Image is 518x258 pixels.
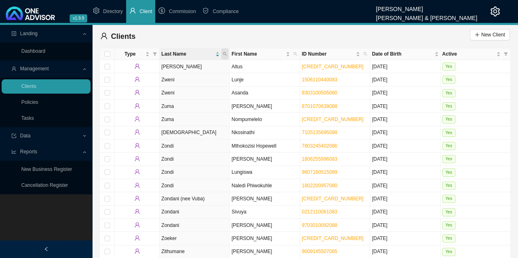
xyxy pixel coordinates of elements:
[442,102,455,110] span: Yes
[302,249,337,254] a: 9009145507085
[370,73,440,86] td: [DATE]
[302,130,337,135] a: 7105135695088
[230,100,300,113] td: [PERSON_NAME]
[481,31,505,39] span: New Client
[223,52,227,56] span: search
[140,9,152,14] span: Client
[21,182,68,188] a: Cancellation Register
[442,50,495,58] span: Active
[134,182,140,188] span: user
[11,149,16,154] span: line-chart
[100,32,108,40] span: user
[230,139,300,153] td: Mthokozisi Hopewell
[302,50,354,58] span: ID Number
[160,192,230,205] td: Zondani (nee Vuba)
[160,60,230,73] td: [PERSON_NAME]
[231,50,284,58] span: First Name
[370,60,440,73] td: [DATE]
[160,219,230,232] td: Zondani
[502,48,509,60] span: filter
[160,113,230,126] td: Zuma
[129,7,136,14] span: user
[302,90,337,96] a: 8303100505080
[213,9,238,14] span: Compliance
[370,219,440,232] td: [DATE]
[115,48,160,60] th: Type
[160,206,230,219] td: Zondani
[442,155,455,163] span: Yes
[230,73,300,86] td: Lunje
[442,208,455,216] span: Yes
[442,195,455,203] span: Yes
[230,206,300,219] td: Sivuya
[442,63,455,71] span: Yes
[134,195,140,201] span: user
[442,115,455,123] span: Yes
[370,48,440,60] th: Date of Birth
[442,76,455,84] span: Yes
[302,236,364,241] a: [CREDIT_CARD_NUMBER]
[158,7,165,14] span: dollar
[442,89,455,97] span: Yes
[230,60,300,73] td: Altus
[160,179,230,192] td: Zondi
[370,179,440,192] td: [DATE]
[370,126,440,139] td: [DATE]
[442,129,455,137] span: Yes
[442,234,455,242] span: Yes
[442,182,455,190] span: Yes
[302,156,337,162] a: 1806255996083
[134,248,140,254] span: user
[6,7,55,20] img: 2df55531c6924b55f21c4cf5d4484680-logo-light.svg
[302,209,337,215] a: 0212110061083
[370,153,440,166] td: [DATE]
[302,77,337,83] a: 1506110440083
[230,48,300,60] th: First Name
[20,133,30,139] span: Data
[230,153,300,166] td: [PERSON_NAME]
[103,9,123,14] span: Directory
[293,52,297,56] span: search
[372,50,432,58] span: Date of Birth
[134,222,140,228] span: user
[151,48,158,60] span: filter
[116,50,144,58] span: Type
[370,166,440,179] td: [DATE]
[21,99,38,105] a: Policies
[134,103,140,109] span: user
[475,32,480,37] span: plus
[21,83,36,89] a: Clients
[442,142,455,150] span: Yes
[44,247,49,251] span: left
[362,48,369,60] span: search
[70,14,87,22] span: v1.9.9
[134,156,140,162] span: user
[21,115,34,121] a: Tasks
[134,129,140,135] span: user
[230,192,300,205] td: [PERSON_NAME]
[370,232,440,245] td: [DATE]
[302,169,337,175] a: 9607160515089
[230,126,300,139] td: Nkosinathi
[376,2,477,11] div: [PERSON_NAME]
[370,139,440,153] td: [DATE]
[160,232,230,245] td: Zoeker
[134,169,140,175] span: user
[370,100,440,113] td: [DATE]
[160,73,230,86] td: Zweni
[442,248,455,256] span: Yes
[470,29,510,40] button: New Client
[153,52,157,56] span: filter
[134,209,140,214] span: user
[161,50,214,58] span: Last Name
[134,235,140,241] span: user
[490,7,500,16] span: setting
[202,7,209,14] span: safety
[20,66,49,72] span: Management
[230,179,300,192] td: Naledi Phiwokuhle
[230,113,300,126] td: Nompumelelo
[300,48,370,60] th: ID Number
[160,87,230,100] td: Zweni
[20,31,38,36] span: Landing
[160,126,230,139] td: [DEMOGRAPHIC_DATA]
